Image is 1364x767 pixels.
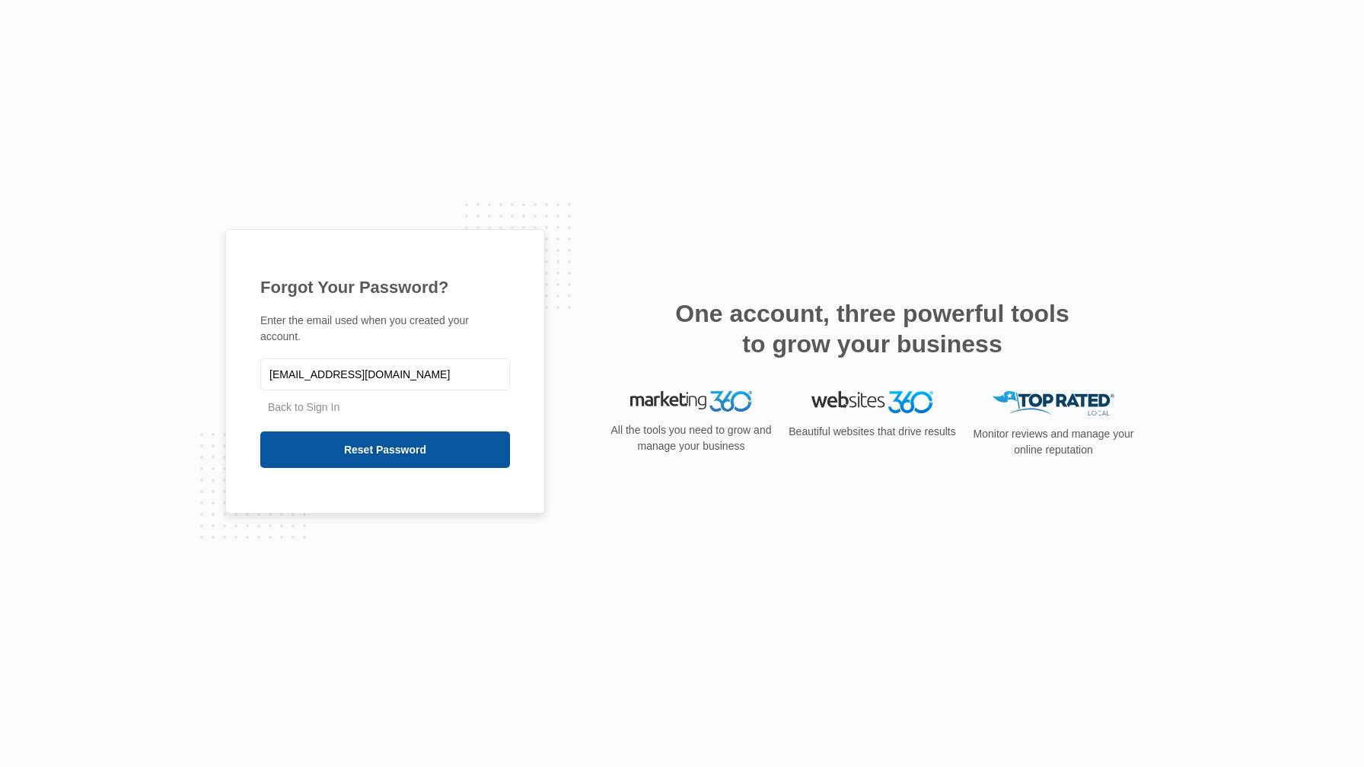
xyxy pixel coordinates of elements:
[260,275,510,300] h1: Forgot Your Password?
[630,391,752,412] img: Marketing 360
[260,431,510,468] input: Reset Password
[671,298,1074,359] h2: One account, three powerful tools to grow your business
[268,401,339,413] a: Back to Sign In
[260,358,510,390] input: Email
[993,391,1114,416] img: Top Rated Local
[260,313,510,345] p: Enter the email used when you created your account.
[968,426,1139,458] p: Monitor reviews and manage your online reputation
[811,391,933,413] img: Websites 360
[787,424,958,440] p: Beautiful websites that drive results
[606,422,776,454] p: All the tools you need to grow and manage your business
